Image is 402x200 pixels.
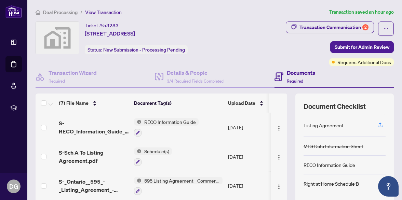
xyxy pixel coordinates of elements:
[362,24,368,30] div: 2
[36,22,79,54] img: svg%3e
[85,45,188,54] div: Status:
[378,176,399,197] button: Open asap
[167,78,224,84] span: 3/4 Required Fields Completed
[131,94,225,113] th: Document Tag(s)
[134,147,172,166] button: Status IconSchedule(s)
[49,69,97,77] h4: Transaction Wizard
[56,94,131,113] th: (7) File Name
[59,119,129,135] span: S-RECO_Information_Guide__Commercial_.pdf
[134,177,223,195] button: Status Icon595 Listing Agreement - Commercial - Landlord Designated Representation Agreement Auth...
[134,118,199,137] button: Status IconRECO Information Guide
[85,22,119,29] div: Ticket #:
[142,118,199,126] span: RECO Information Guide
[337,58,391,66] span: Requires Additional Docs
[304,122,344,129] div: Listing Agreement
[59,177,129,194] span: S-_Ontario__595_-_Listing_Agreement_-_Commercial_-_Landlord_Designated_Representa.pdf
[304,142,363,150] div: MLS Data Information Sheet
[167,69,224,77] h4: Details & People
[85,9,122,15] span: View Transaction
[134,118,142,126] img: Status Icon
[134,147,142,155] img: Status Icon
[276,155,282,160] img: Logo
[225,94,272,113] th: Upload Date
[103,47,185,53] span: New Submission - Processing Pending
[225,113,272,142] td: [DATE]
[273,151,284,162] button: Logo
[304,180,359,187] div: Right at Home Schedule B
[80,8,82,16] li: /
[335,42,389,53] span: Submit for Admin Review
[5,5,22,18] img: logo
[43,9,78,15] span: Deal Processing
[59,99,89,107] span: (7) File Name
[304,161,355,169] div: RECO Information Guide
[286,22,374,33] button: Transaction Communication2
[36,10,40,15] span: home
[304,102,366,111] span: Document Checklist
[329,8,394,16] article: Transaction saved an hour ago
[287,69,315,77] h4: Documents
[276,184,282,189] img: Logo
[103,23,119,29] span: 53283
[276,126,282,131] img: Logo
[228,99,255,107] span: Upload Date
[9,182,18,191] span: DG
[59,148,129,165] span: S-Sch A To Listing Agreement.pdf
[225,142,272,171] td: [DATE]
[49,78,65,84] span: Required
[299,22,368,33] div: Transaction Communication
[273,180,284,191] button: Logo
[287,78,303,84] span: Required
[142,147,172,155] span: Schedule(s)
[142,177,223,184] span: 595 Listing Agreement - Commercial - Landlord Designated Representation Agreement Authority to Of...
[273,122,284,133] button: Logo
[384,26,388,31] span: ellipsis
[85,29,135,38] span: [STREET_ADDRESS]
[330,41,394,53] button: Submit for Admin Review
[134,177,142,184] img: Status Icon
